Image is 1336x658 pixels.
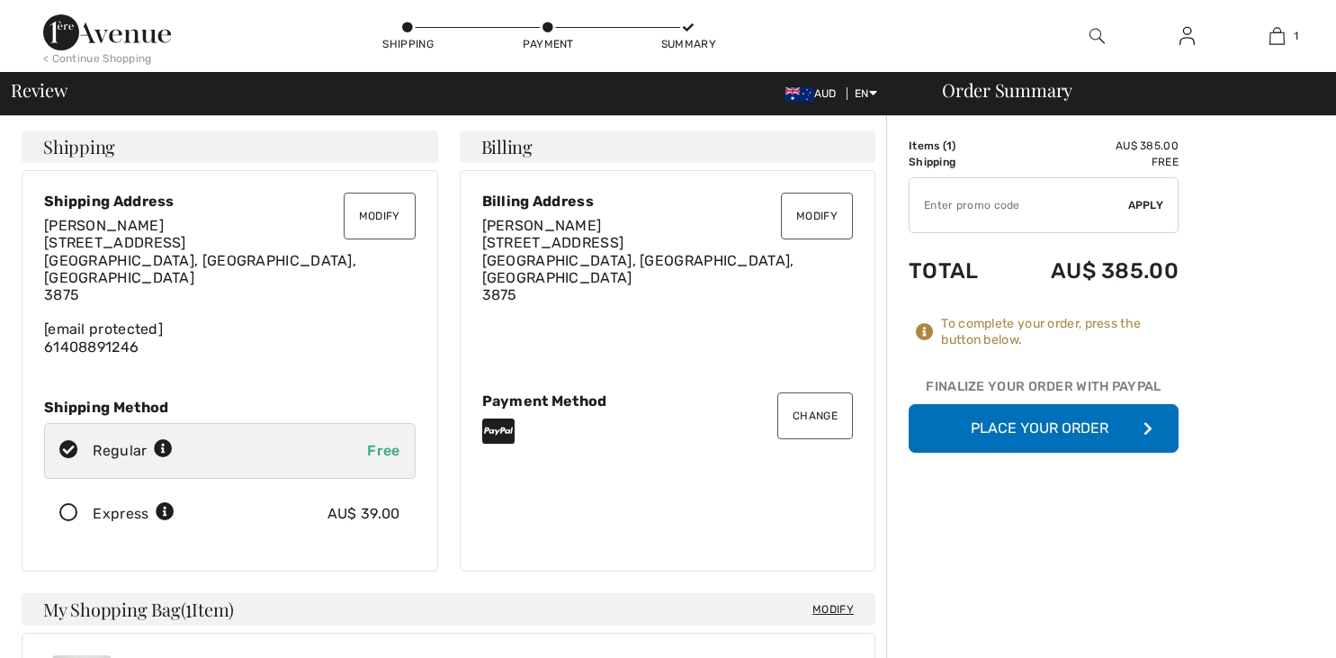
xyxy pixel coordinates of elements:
[777,392,853,439] button: Change
[785,87,814,102] img: Australian Dollar
[482,193,854,210] div: Billing Address
[920,81,1325,99] div: Order Summary
[93,440,173,462] div: Regular
[661,36,715,52] div: Summary
[1089,25,1105,47] img: search the website
[781,193,853,239] button: Modify
[482,234,794,303] span: [STREET_ADDRESS] [GEOGRAPHIC_DATA], [GEOGRAPHIC_DATA], [GEOGRAPHIC_DATA] 3875
[344,193,416,239] button: Modify
[44,193,416,210] div: Shipping Address
[1233,25,1321,47] a: 1
[1004,154,1179,170] td: Free
[44,217,416,356] div: 61408891246
[1179,25,1195,47] img: My Info
[909,240,1004,302] td: Total
[855,87,877,100] span: EN
[11,81,67,99] span: Review
[1004,138,1179,154] td: AU$ 385.00
[482,392,854,410] div: Payment Method
[1294,28,1298,44] span: 1
[44,217,164,234] span: [PERSON_NAME]
[909,138,1004,154] td: Items ( )
[812,600,854,618] span: Modify
[44,320,163,338] a: [email protected]
[910,178,1128,232] input: Promo code
[909,377,1179,404] div: Finalize Your Order with PayPal
[785,87,844,100] span: AUD
[1269,25,1285,47] img: My Bag
[481,138,533,156] span: Billing
[181,597,234,621] span: ( Item)
[43,14,171,50] img: 1ère Avenue
[482,217,602,234] span: [PERSON_NAME]
[1004,240,1179,302] td: AU$ 385.00
[1165,25,1209,48] a: Sign In
[909,404,1179,453] button: Place Your Order
[44,399,416,416] div: Shipping Method
[521,36,575,52] div: Payment
[909,154,1004,170] td: Shipping
[22,593,875,626] h4: My Shopping Bag
[1128,197,1164,213] span: Apply
[185,596,192,619] span: 1
[43,50,152,67] div: < Continue Shopping
[327,503,400,525] div: AU$ 39.00
[367,442,399,459] span: Free
[381,36,435,52] div: Shipping
[93,503,175,525] div: Express
[44,234,356,303] span: [STREET_ADDRESS] [GEOGRAPHIC_DATA], [GEOGRAPHIC_DATA], [GEOGRAPHIC_DATA] 3875
[941,316,1179,348] div: To complete your order, press the button below.
[946,140,952,152] span: 1
[43,138,115,156] span: Shipping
